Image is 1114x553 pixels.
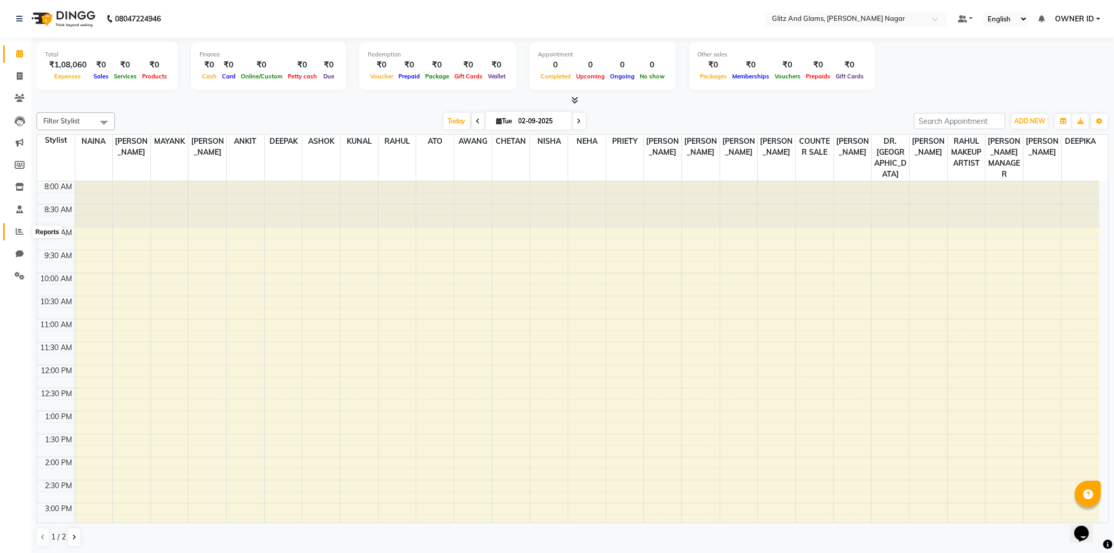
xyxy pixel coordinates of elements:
[113,135,150,159] span: [PERSON_NAME]
[39,365,75,376] div: 12:00 PM
[43,457,75,468] div: 2:00 PM
[111,59,139,71] div: ₹0
[39,342,75,353] div: 11:30 AM
[43,411,75,422] div: 1:00 PM
[111,73,139,80] span: Services
[1014,117,1045,125] span: ADD NEW
[43,117,80,125] span: Filter Stylist
[682,135,720,159] span: [PERSON_NAME]
[238,59,285,71] div: ₹0
[265,135,302,148] span: DEEPAK
[91,59,111,71] div: ₹0
[139,73,170,80] span: Products
[39,296,75,307] div: 10:30 AM
[986,135,1023,181] span: [PERSON_NAME] MANAGER
[1070,511,1104,543] iframe: chat widget
[607,59,637,71] div: 0
[341,135,378,148] span: KUNAL
[697,73,730,80] span: Packages
[758,135,795,159] span: [PERSON_NAME]
[772,73,803,80] span: Vouchers
[416,135,454,148] span: ATO
[139,59,170,71] div: ₹0
[43,503,75,514] div: 3:00 PM
[803,73,833,80] span: Prepaids
[379,135,416,148] span: RAHUL
[573,59,607,71] div: 0
[948,135,986,170] span: RAHUL MAKEUP ARTIST
[39,319,75,330] div: 11:00 AM
[644,135,682,159] span: [PERSON_NAME]
[452,73,485,80] span: Gift Cards
[91,73,111,80] span: Sales
[302,135,340,148] span: ASHOK
[37,135,75,146] div: Stylist
[730,73,772,80] span: Memberships
[227,135,264,148] span: ANKIT
[43,480,75,491] div: 2:30 PM
[43,434,75,445] div: 1:30 PM
[368,50,508,59] div: Redemption
[52,73,84,80] span: Expenses
[43,250,75,261] div: 9:30 AM
[45,50,170,59] div: Total
[115,4,161,33] b: 08047224946
[492,135,530,148] span: CHETAN
[803,59,833,71] div: ₹0
[452,59,485,71] div: ₹0
[730,59,772,71] div: ₹0
[1055,14,1094,25] span: OWNER ID
[368,59,396,71] div: ₹0
[872,135,909,181] span: DR. [GEOGRAPHIC_DATA]
[423,73,452,80] span: Package
[538,59,573,71] div: 0
[515,113,568,129] input: 2025-09-02
[637,59,667,71] div: 0
[485,73,508,80] span: Wallet
[720,135,758,159] span: [PERSON_NAME]
[200,73,219,80] span: Cash
[285,73,320,80] span: Petty cash
[368,73,396,80] span: Voucher
[444,113,470,129] span: Today
[834,135,872,159] span: [PERSON_NAME]
[697,50,866,59] div: Other sales
[606,135,644,148] span: PRIETY
[607,73,637,80] span: Ongoing
[43,181,75,192] div: 8:00 AM
[538,73,573,80] span: Completed
[423,59,452,71] div: ₹0
[39,273,75,284] div: 10:00 AM
[27,4,98,33] img: logo
[485,59,508,71] div: ₹0
[45,59,91,71] div: ₹1,08,060
[396,59,423,71] div: ₹0
[637,73,667,80] span: No show
[285,59,320,71] div: ₹0
[697,59,730,71] div: ₹0
[914,113,1005,129] input: Search Appointment
[39,388,75,399] div: 12:30 PM
[51,532,66,543] span: 1 / 2
[1062,135,1099,148] span: DEEPIKA
[772,59,803,71] div: ₹0
[43,204,75,215] div: 8:30 AM
[573,73,607,80] span: Upcoming
[219,73,238,80] span: Card
[151,135,189,148] span: MAYANK
[796,135,834,159] span: COUNTER SALE
[1012,114,1048,129] button: ADD NEW
[75,135,113,148] span: NAINA
[200,50,338,59] div: Finance
[833,59,866,71] div: ₹0
[219,59,238,71] div: ₹0
[910,135,947,159] span: [PERSON_NAME]
[320,59,338,71] div: ₹0
[189,135,226,159] span: [PERSON_NAME]
[33,226,62,238] div: Reports
[454,135,492,148] span: AWANG
[568,135,606,148] span: NEHA
[494,117,515,125] span: Tue
[538,50,667,59] div: Appointment
[530,135,568,148] span: NISHA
